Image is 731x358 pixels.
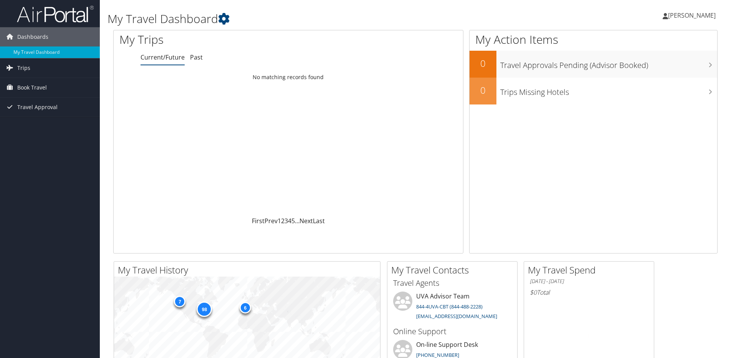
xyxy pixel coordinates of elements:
div: 7 [174,295,185,307]
a: 844-4UVA-CBT (844-488-2228) [416,303,483,310]
h2: My Travel Contacts [391,264,517,277]
a: Last [313,217,325,225]
a: First [252,217,265,225]
a: 1 [278,217,281,225]
span: … [295,217,299,225]
a: 4 [288,217,291,225]
h1: My Travel Dashboard [107,11,518,27]
h1: My Action Items [470,31,717,48]
a: 3 [284,217,288,225]
h3: Travel Agents [393,278,511,288]
a: Current/Future [141,53,185,61]
a: [PERSON_NAME] [663,4,723,27]
h3: Travel Approvals Pending (Advisor Booked) [500,56,717,71]
h2: My Travel History [118,264,380,277]
a: Prev [265,217,278,225]
a: 0Trips Missing Hotels [470,78,717,104]
a: Past [190,53,203,61]
img: airportal-logo.png [17,5,94,23]
h2: 0 [470,84,496,97]
a: [EMAIL_ADDRESS][DOMAIN_NAME] [416,313,497,320]
a: Next [299,217,313,225]
div: 6 [239,302,251,313]
span: Travel Approval [17,98,58,117]
span: $0 [530,288,537,297]
h1: My Trips [119,31,312,48]
div: 98 [197,302,212,317]
h6: Total [530,288,648,297]
h6: [DATE] - [DATE] [530,278,648,285]
a: 5 [291,217,295,225]
td: No matching records found [114,70,463,84]
li: UVA Advisor Team [389,292,515,323]
h2: 0 [470,57,496,70]
a: 0Travel Approvals Pending (Advisor Booked) [470,51,717,78]
h2: My Travel Spend [528,264,654,277]
h3: Trips Missing Hotels [500,83,717,98]
h3: Online Support [393,326,511,337]
span: Book Travel [17,78,47,97]
span: [PERSON_NAME] [668,11,716,20]
a: 2 [281,217,284,225]
span: Dashboards [17,27,48,46]
span: Trips [17,58,30,78]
